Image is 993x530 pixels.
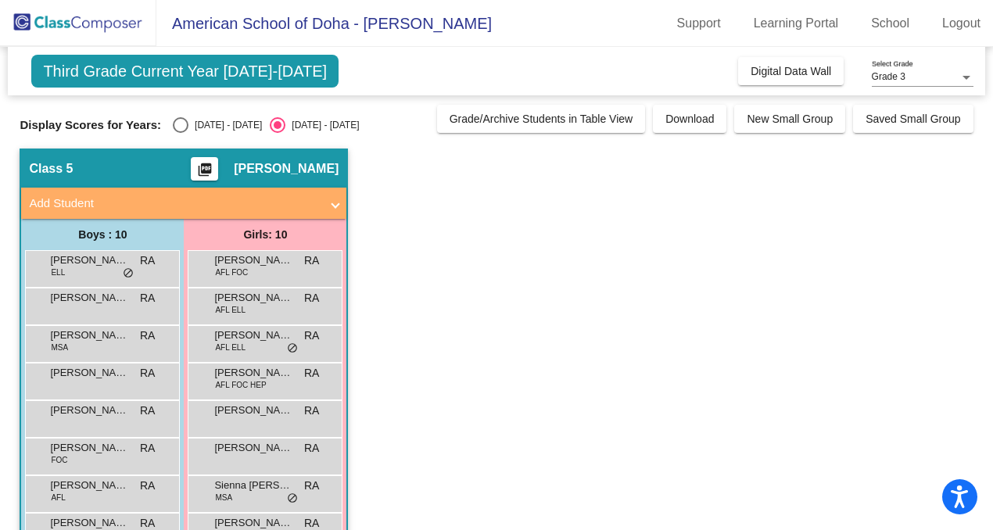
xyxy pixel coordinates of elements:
[665,113,714,125] span: Download
[214,252,292,268] span: [PERSON_NAME]
[140,252,155,269] span: RA
[50,290,128,306] span: [PERSON_NAME]
[195,162,214,184] mat-icon: picture_as_pdf
[50,440,128,456] span: [PERSON_NAME]
[50,328,128,343] span: [PERSON_NAME]
[51,492,65,503] span: AFL
[287,492,298,505] span: do_not_disturb_alt
[21,188,346,219] mat-expansion-panel-header: Add Student
[734,105,845,133] button: New Small Group
[51,267,65,278] span: ELL
[304,403,319,419] span: RA
[140,290,155,306] span: RA
[214,478,292,493] span: Sienna [PERSON_NAME] [PERSON_NAME]
[304,252,319,269] span: RA
[234,161,339,177] span: [PERSON_NAME]
[123,267,134,280] span: do_not_disturb_alt
[188,118,262,132] div: [DATE] - [DATE]
[751,65,831,77] span: Digital Data Wall
[214,328,292,343] span: [PERSON_NAME]
[51,454,67,466] span: FOC
[50,252,128,268] span: [PERSON_NAME]
[191,157,218,181] button: Print Students Details
[866,113,960,125] span: Saved Small Group
[304,478,319,494] span: RA
[140,365,155,381] span: RA
[215,267,248,278] span: AFL FOC
[853,105,973,133] button: Saved Small Group
[29,161,73,177] span: Class 5
[304,290,319,306] span: RA
[140,328,155,344] span: RA
[930,11,993,36] a: Logout
[50,403,128,418] span: [PERSON_NAME]
[214,365,292,381] span: [PERSON_NAME]
[215,304,246,316] span: AFL ELL
[450,113,633,125] span: Grade/Archive Students in Table View
[156,11,492,36] span: American School of Doha - [PERSON_NAME]
[31,55,339,88] span: Third Grade Current Year [DATE]-[DATE]
[214,290,292,306] span: [PERSON_NAME]
[214,440,292,456] span: [PERSON_NAME]
[215,342,246,353] span: AFL ELL
[285,118,359,132] div: [DATE] - [DATE]
[50,365,128,381] span: [PERSON_NAME]
[184,219,346,250] div: Girls: 10
[215,379,266,391] span: AFL FOC HEP
[287,342,298,355] span: do_not_disturb_alt
[304,328,319,344] span: RA
[747,113,833,125] span: New Small Group
[51,342,68,353] span: MSA
[304,365,319,381] span: RA
[872,71,905,82] span: Grade 3
[437,105,646,133] button: Grade/Archive Students in Table View
[140,403,155,419] span: RA
[140,478,155,494] span: RA
[304,440,319,457] span: RA
[140,440,155,457] span: RA
[50,478,128,493] span: [PERSON_NAME]
[665,11,733,36] a: Support
[214,403,292,418] span: [PERSON_NAME]
[738,57,844,85] button: Digital Data Wall
[29,195,320,213] mat-panel-title: Add Student
[653,105,726,133] button: Download
[215,492,232,503] span: MSA
[859,11,922,36] a: School
[741,11,851,36] a: Learning Portal
[21,219,184,250] div: Boys : 10
[173,117,359,133] mat-radio-group: Select an option
[20,118,161,132] span: Display Scores for Years:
